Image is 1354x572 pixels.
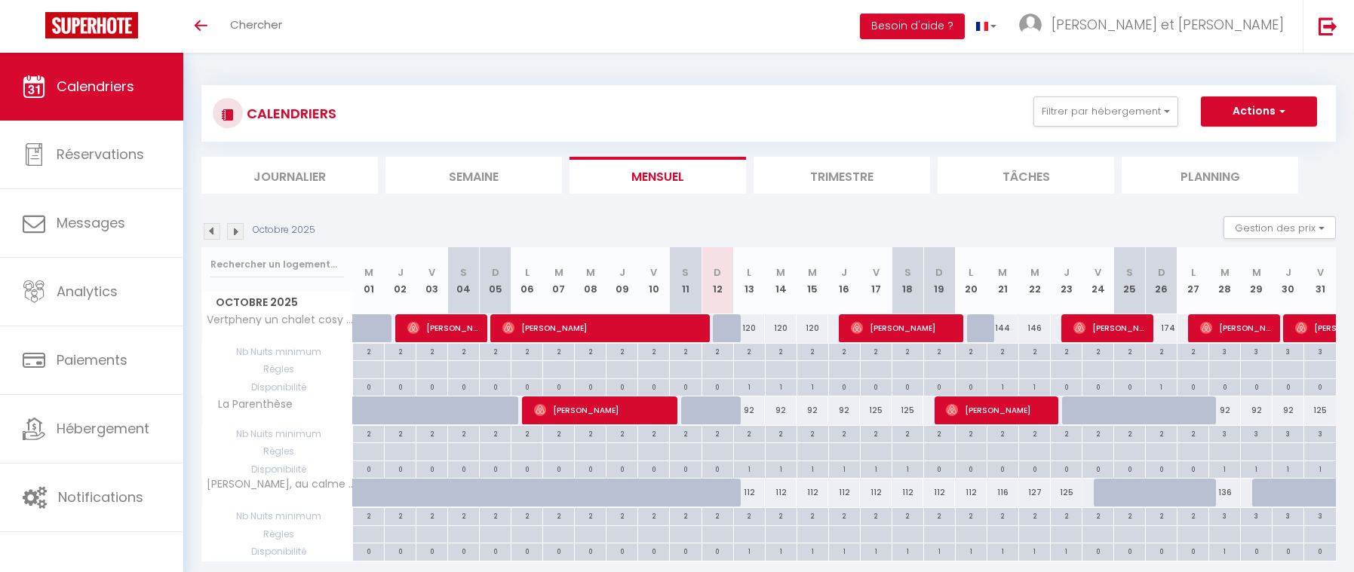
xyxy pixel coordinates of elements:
div: 3 [1304,508,1336,522]
div: 112 [923,479,955,506]
th: 25 [1114,247,1146,314]
div: 2 [1177,426,1208,440]
div: 0 [638,461,669,476]
div: 2 [416,344,447,358]
div: 3 [1304,426,1336,440]
div: 2 [511,426,542,440]
th: 18 [892,247,923,314]
abbr: S [1126,265,1133,280]
abbr: J [619,265,625,280]
div: 2 [1146,508,1177,522]
div: 0 [1146,461,1177,476]
div: 0 [480,543,511,558]
abbr: S [682,265,689,280]
div: 2 [385,508,416,522]
div: 2 [829,426,860,440]
abbr: L [1191,265,1196,280]
div: 2 [448,426,479,440]
div: 2 [1146,426,1177,440]
div: 0 [385,461,416,476]
div: 0 [861,379,892,393]
div: 3 [1209,508,1240,522]
abbr: J [1285,265,1291,280]
span: Vertpheny un chalet cosy et calme à 2 pas du lac [204,314,355,326]
div: 2 [385,344,416,358]
div: 0 [956,461,987,476]
div: 112 [955,479,987,506]
abbr: J [1064,265,1070,280]
div: 116 [987,479,1018,506]
div: 0 [385,379,416,393]
div: 0 [606,543,637,558]
abbr: V [428,265,435,280]
div: 0 [892,379,923,393]
div: 2 [734,426,765,440]
div: 2 [416,508,447,522]
span: [PERSON_NAME] [1073,314,1147,342]
th: 19 [923,247,955,314]
div: 2 [575,508,606,522]
span: Disponibilité [202,543,352,560]
div: 0 [1241,379,1272,393]
div: 125 [892,396,923,424]
div: 2 [670,508,701,522]
div: 0 [385,543,416,558]
div: 1 [797,379,828,393]
div: 120 [733,314,765,342]
div: 1 [987,379,1018,393]
div: 1 [892,461,923,476]
div: 0 [575,543,606,558]
div: 0 [670,379,701,393]
div: 2 [1114,508,1145,522]
div: 0 [575,379,606,393]
abbr: M [1030,265,1039,280]
div: 112 [828,479,860,506]
div: 2 [734,344,765,358]
div: 2 [448,344,479,358]
div: 2 [956,508,987,522]
li: Journalier [201,157,378,194]
span: Nb Nuits minimum [202,426,352,442]
div: 2 [353,344,384,358]
div: 0 [1019,461,1050,476]
div: 2 [1177,508,1208,522]
span: Calendriers [57,77,134,96]
div: 0 [416,543,447,558]
div: 2 [1051,344,1082,358]
div: 120 [765,314,797,342]
div: 0 [606,461,637,476]
div: 0 [1082,379,1113,393]
abbr: M [554,265,563,280]
div: 0 [829,379,860,393]
span: [PERSON_NAME] [1200,314,1274,342]
li: Mensuel [570,157,746,194]
th: 23 [1051,247,1082,314]
div: 125 [860,396,892,424]
div: 2 [797,426,828,440]
abbr: M [1252,265,1261,280]
th: 06 [511,247,543,314]
div: 2 [606,426,637,440]
button: Besoin d'aide ? [860,14,965,39]
span: Règles [202,526,352,543]
div: 1 [829,461,860,476]
span: La Parenthèse [204,396,296,413]
div: 146 [1018,314,1050,342]
li: Semaine [385,157,562,194]
div: 2 [924,426,955,440]
div: 0 [511,461,542,476]
th: 16 [828,247,860,314]
div: 0 [987,461,1018,476]
div: 3 [1304,344,1336,358]
div: 0 [702,379,733,393]
span: Messages [57,213,125,232]
div: 1 [1209,461,1240,476]
div: 112 [892,479,923,506]
div: 0 [638,379,669,393]
div: 2 [575,344,606,358]
div: 112 [733,479,765,506]
abbr: M [808,265,817,280]
div: 3 [1273,508,1303,522]
span: [PERSON_NAME], au calme dans un cocon de verdure [204,479,355,490]
th: 08 [575,247,606,314]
